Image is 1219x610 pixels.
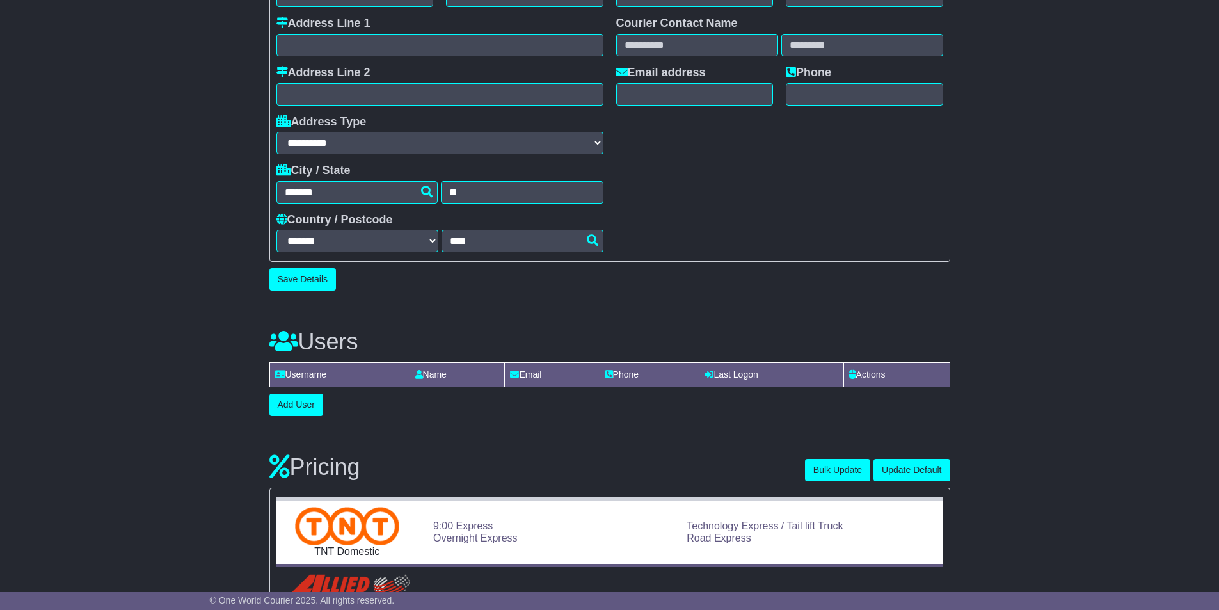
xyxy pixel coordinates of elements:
td: Name [410,362,505,387]
button: Save Details [269,268,337,291]
h3: Pricing [269,454,805,480]
div: TNT Domestic [283,545,411,558]
td: Last Logon [699,362,843,387]
label: Phone [786,66,831,80]
a: 9:00 Express [433,520,493,531]
button: Bulk Update [805,459,870,481]
span: © One World Courier 2025. All rights reserved. [210,595,395,606]
a: Technology Express / Tail lift Truck [687,520,843,531]
label: City / State [276,164,351,178]
label: Address Type [276,115,367,129]
label: Address Line 1 [276,17,370,31]
button: Add User [269,394,323,416]
button: Update Default [873,459,950,481]
h3: Users [269,329,950,355]
td: Username [269,362,410,387]
a: Road Express [687,533,751,543]
td: Email [505,362,600,387]
label: Email address [616,66,706,80]
label: Address Line 2 [276,66,370,80]
a: Overnight Express [433,533,518,543]
img: TNT Domestic [295,507,399,545]
label: Courier Contact Name [616,17,738,31]
td: Actions [843,362,950,387]
td: Phone [600,362,699,387]
label: Country / Postcode [276,213,393,227]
